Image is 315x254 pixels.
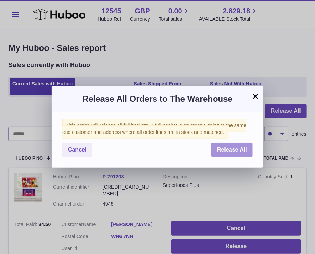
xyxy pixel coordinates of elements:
h3: Release All Orders to The Warehouse [62,93,253,105]
span: Cancel [68,147,86,153]
button: Cancel [62,143,92,157]
button: Release All [211,143,253,157]
span: Release All [217,147,247,153]
button: × [251,92,260,100]
span: This action will release all full baskets. A full basket is an order/s going to the same end cust... [62,119,246,139]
